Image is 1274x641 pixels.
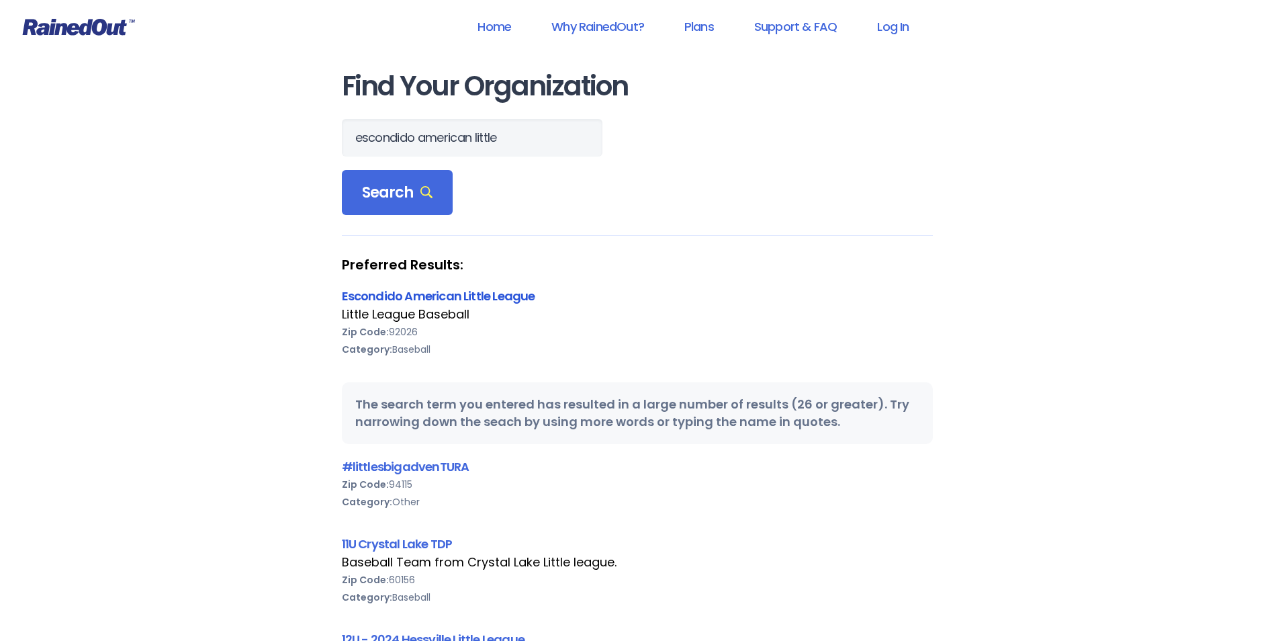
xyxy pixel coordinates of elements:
div: Escondido American Little League [342,287,933,305]
h1: Find Your Organization [342,71,933,101]
div: Baseball [342,341,933,358]
b: Category: [342,343,392,356]
a: Support & FAQ [737,11,854,42]
div: 92026 [342,323,933,341]
div: Baseball [342,589,933,606]
a: Log In [860,11,926,42]
strong: Preferred Results: [342,256,933,273]
a: Escondido American Little League [342,288,535,304]
b: Zip Code: [342,478,389,491]
a: Home [460,11,529,42]
input: Search Orgs… [342,119,602,157]
div: Other [342,493,933,511]
div: #littlesbigadvenTURA [342,458,933,476]
b: Zip Code: [342,573,389,587]
div: The search term you entered has resulted in a large number of results (26 or greater). Try narrow... [342,382,933,444]
div: Baseball Team from Crystal Lake Little league. [342,554,933,571]
div: 94115 [342,476,933,493]
a: Why RainedOut? [534,11,662,42]
b: Category: [342,495,392,509]
div: Search [342,170,453,216]
a: #littlesbigadvenTURA [342,458,469,475]
div: 11U Crystal Lake TDP [342,535,933,553]
div: 60156 [342,571,933,589]
div: Little League Baseball [342,306,933,323]
a: 11U Crystal Lake TDP [342,536,453,552]
span: Search [362,183,433,202]
a: Plans [667,11,731,42]
b: Zip Code: [342,325,389,339]
b: Category: [342,591,392,604]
